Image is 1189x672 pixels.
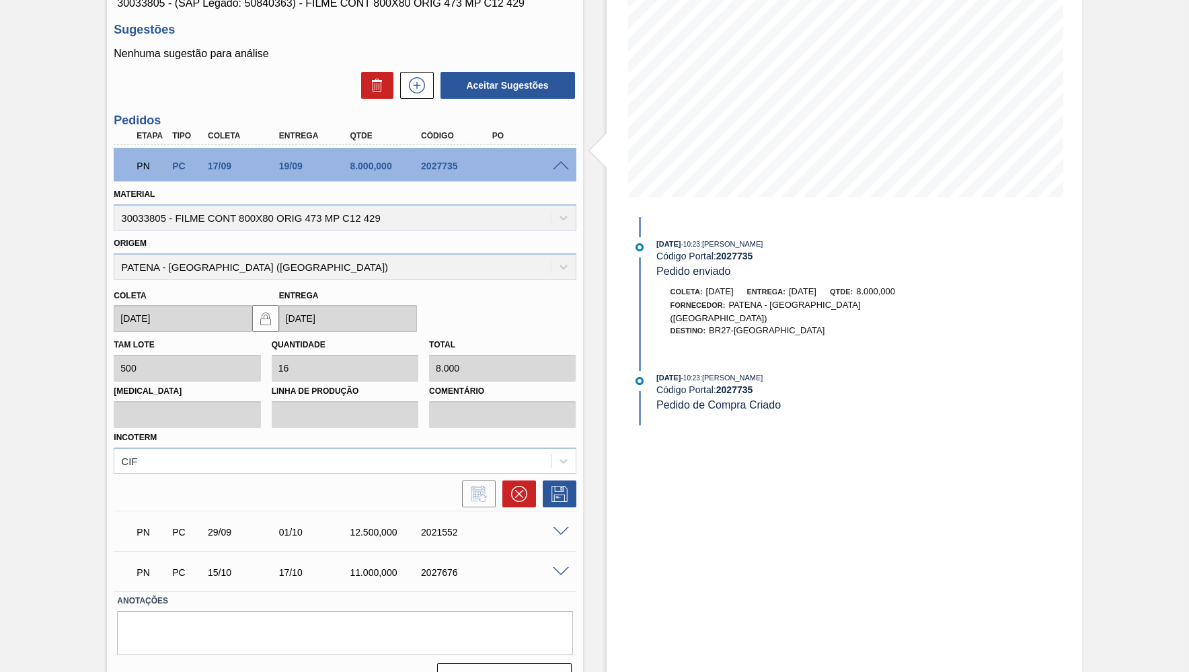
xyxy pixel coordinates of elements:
[204,567,284,578] div: 15/10/2025
[636,377,644,385] img: atual
[204,527,284,538] div: 29/09/2025
[670,300,861,323] span: PATENA - [GEOGRAPHIC_DATA] ([GEOGRAPHIC_DATA])
[429,382,576,401] label: Comentário
[114,190,155,199] label: Material
[114,382,260,401] label: [MEDICAL_DATA]
[636,243,644,251] img: atual
[117,591,572,611] label: Anotações
[169,161,205,171] div: Pedido de Compra
[133,131,169,140] div: Etapa
[455,480,496,507] div: Informar alteração no pedido
[856,286,895,296] span: 8.000,000
[670,288,703,296] span: Coleta:
[656,240,681,248] span: [DATE]
[133,151,169,181] div: Pedido em Negociação
[789,286,816,296] span: [DATE]
[276,527,355,538] div: 01/10/2025
[276,567,355,578] div: 17/10/2025
[716,384,753,395] strong: 2027735
[536,480,576,507] div: Salvar Pedido
[418,567,497,578] div: 2027676
[706,286,734,296] span: [DATE]
[656,374,681,382] span: [DATE]
[114,433,157,442] label: Incoterm
[114,340,154,349] label: Tam lote
[114,291,146,300] label: Coleta
[434,71,576,100] div: Aceitar Sugestões
[121,455,137,466] div: CIF
[700,374,763,382] span: : [PERSON_NAME]
[279,291,319,300] label: Entrega
[830,288,853,296] span: Qtde:
[169,131,205,140] div: Tipo
[258,310,274,327] img: locked
[656,251,976,261] div: Código Portal:
[418,161,497,171] div: 2027735
[354,72,393,99] div: Excluir Sugestões
[114,23,576,37] h3: Sugestões
[418,527,497,538] div: 2021552
[169,527,205,538] div: Pedido de Compra
[429,340,455,349] label: Total
[440,72,575,99] button: Aceitar Sugestões
[716,251,753,261] strong: 2027735
[418,131,497,140] div: Código
[114,114,576,128] h3: Pedidos
[393,72,434,99] div: Nova sugestão
[656,265,730,277] span: Pedido enviado
[496,480,536,507] div: Cancelar pedido
[279,305,417,332] input: dd/mm/yyyy
[133,558,169,587] div: Pedido em Negociação
[346,131,426,140] div: Qtde
[272,340,325,349] label: Quantidade
[114,305,252,332] input: dd/mm/yyyy
[133,517,169,547] div: Pedido em Negociação
[276,161,355,171] div: 19/09/2025
[252,305,279,332] button: locked
[272,382,418,401] label: Linha de Produção
[346,161,426,171] div: 8.000,000
[656,399,781,411] span: Pedido de Compra Criado
[346,527,426,538] div: 12.500,000
[346,567,426,578] div: 11.000,000
[681,241,700,248] span: - 10:23
[670,327,706,335] span: Destino:
[489,131,568,140] div: PO
[709,325,824,335] span: BR27-[GEOGRAPHIC_DATA]
[276,131,355,140] div: Entrega
[114,48,576,60] p: Nenhuma sugestão para análise
[681,374,700,382] span: - 10:23
[670,301,726,309] span: Fornecedor:
[747,288,785,296] span: Entrega:
[204,161,284,171] div: 17/09/2025
[700,240,763,248] span: : [PERSON_NAME]
[137,567,166,578] p: PN
[137,527,166,538] p: PN
[137,161,166,171] p: PN
[114,239,147,248] label: Origem
[169,567,205,578] div: Pedido de Compra
[204,131,284,140] div: Coleta
[656,384,976,395] div: Código Portal:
